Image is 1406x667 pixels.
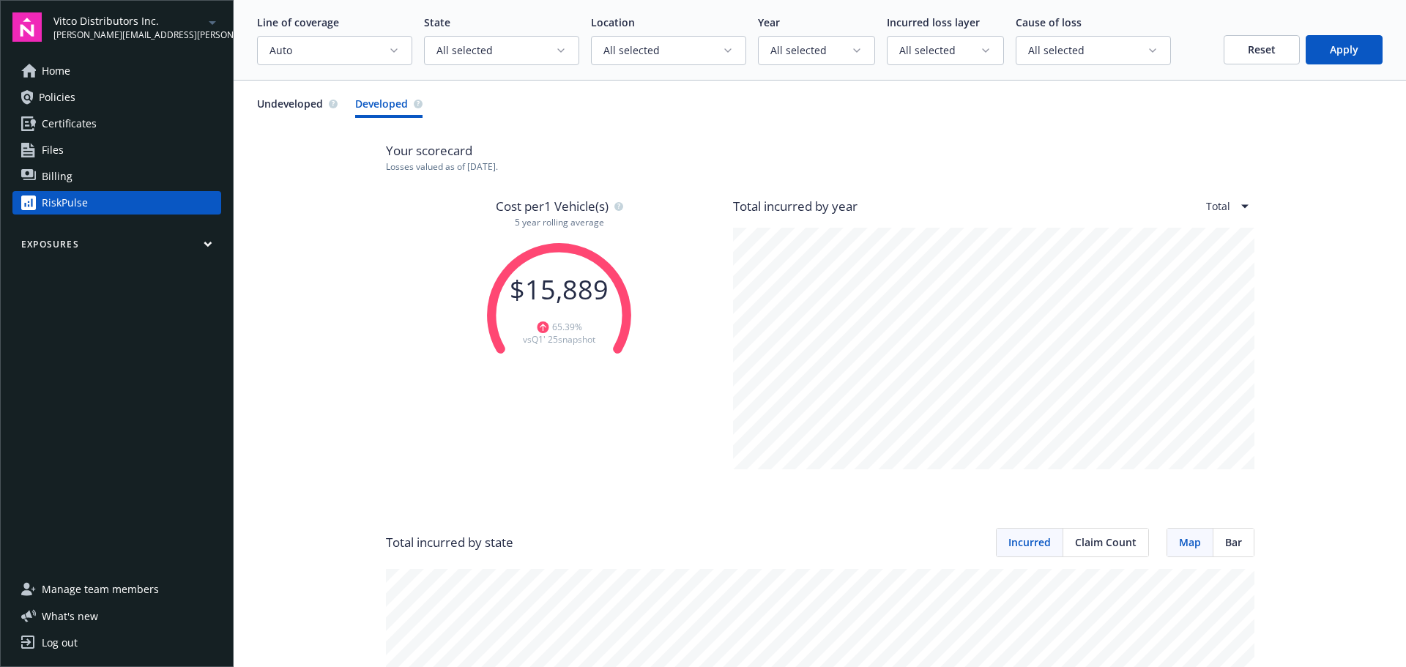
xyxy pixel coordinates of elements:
span: Map [1179,534,1201,550]
p: $ 15,889 [484,275,634,305]
span: Home [42,59,70,83]
a: Files [12,138,221,162]
p: Total incurred by state [386,533,513,552]
a: Certificates [12,112,221,135]
span: All selected [770,43,851,58]
p: Cause of loss [1016,15,1171,30]
span: Policies [39,86,75,109]
span: Auto [269,43,388,58]
p: Your scorecard [386,141,1254,160]
p: Year [758,15,875,30]
span: Vitco Distributors Inc. [53,13,204,29]
p: Incurred loss layer [887,15,1004,30]
p: State [424,15,579,30]
span: All selected [899,43,980,58]
a: Manage team members [12,578,221,601]
div: Log out [42,631,78,655]
span: 65.39 % [552,321,582,333]
button: Exposures [12,238,221,256]
span: Billing [42,165,72,188]
span: Developed [355,96,408,111]
span: All selected [436,43,555,58]
img: navigator-logo.svg [12,12,42,42]
div: RiskPulse [42,191,88,215]
button: Vitco Distributors Inc.[PERSON_NAME][EMAIL_ADDRESS][PERSON_NAME][DOMAIN_NAME]arrowDropDown [53,12,221,42]
span: Manage team members [42,578,159,601]
span: Cost per 1 Vehicle(s) [496,197,609,216]
button: Apply [1306,35,1383,64]
span: Files [42,138,64,162]
p: Losses valued as of [DATE] . [386,160,1254,173]
span: All selected [603,43,722,58]
a: Policies [12,86,221,109]
span: Total incurred by year [733,197,858,216]
a: Billing [12,165,221,188]
span: Bar [1225,534,1242,550]
p: Location [591,15,746,30]
p: vs Q1' 25 snapshot [484,333,634,346]
a: Home [12,59,221,83]
a: arrowDropDown [204,13,221,31]
span: What ' s new [42,608,98,624]
a: RiskPulse [12,191,221,215]
span: Claim Count [1075,534,1137,550]
p: 5 year rolling average [386,216,733,228]
span: [PERSON_NAME][EMAIL_ADDRESS][PERSON_NAME][DOMAIN_NAME] [53,29,204,42]
button: Reset [1224,35,1300,64]
span: Undeveloped [257,96,323,111]
p: Line of coverage [257,15,412,30]
span: Incurred [1008,534,1051,550]
button: What's new [12,608,122,624]
span: All selected [1028,43,1147,58]
span: Certificates [42,112,97,135]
